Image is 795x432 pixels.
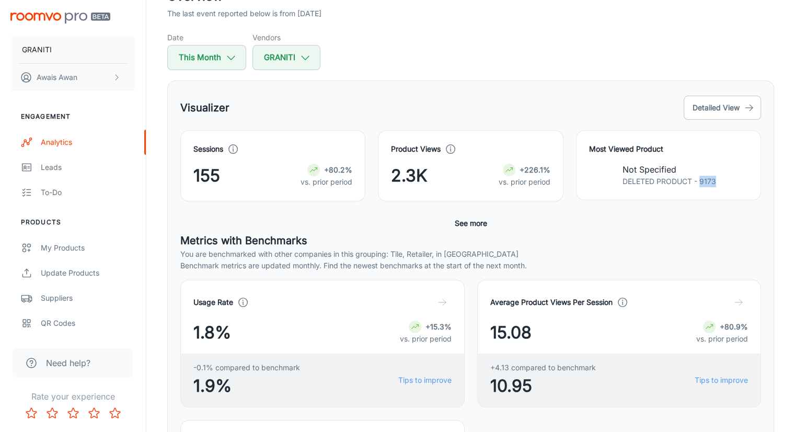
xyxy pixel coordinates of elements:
a: Tips to improve [398,374,452,386]
div: To-do [41,187,135,198]
h4: Usage Rate [193,297,233,308]
p: Awais Awan [37,72,77,83]
p: The last event reported below is from [DATE] [167,8,321,19]
button: See more [451,214,491,233]
p: vs. prior period [400,333,452,345]
h5: Vendors [252,32,320,43]
button: Rate 2 star [42,403,63,424]
button: Rate 4 star [84,403,105,424]
div: Leads [41,162,135,173]
p: vs. prior period [696,333,748,345]
strong: +226.1% [520,165,550,174]
div: My Products [41,242,135,254]
h5: Date [167,32,246,43]
p: You are benchmarked with other companies in this grouping: Tile, Retailer, in [GEOGRAPHIC_DATA] [180,248,761,260]
h5: Visualizer [180,100,229,116]
p: DELETED PRODUCT - 9173 [623,176,716,187]
img: Roomvo PRO Beta [10,13,110,24]
strong: +80.9% [720,322,748,331]
button: GRANITI [252,45,320,70]
a: Tips to improve [695,374,748,386]
h5: Metrics with Benchmarks [180,233,761,248]
button: Rate 3 star [63,403,84,424]
span: 1.9% [193,373,300,399]
p: vs. prior period [499,176,550,188]
p: vs. prior period [301,176,352,188]
button: Rate 1 star [21,403,42,424]
button: Detailed View [684,96,761,120]
h4: Sessions [193,143,223,155]
span: -0.1% compared to benchmark [193,362,300,373]
span: 155 [193,163,220,188]
button: This Month [167,45,246,70]
div: QR Codes [41,317,135,329]
p: Not Specified [623,163,716,176]
span: 1.8% [193,320,231,345]
div: Suppliers [41,292,135,304]
button: Rate 5 star [105,403,125,424]
span: 10.95 [490,373,596,399]
span: +4.13 compared to benchmark [490,362,596,373]
p: GRANITI [22,44,52,55]
h4: Product Views [391,143,441,155]
h4: Average Product Views Per Session [490,297,613,308]
p: Rate your experience [8,390,137,403]
span: 15.08 [490,320,532,345]
p: Benchmark metrics are updated monthly. Find the newest benchmarks at the start of the next month. [180,260,761,271]
strong: +15.3% [425,322,452,331]
span: Need help? [46,357,90,369]
button: GRANITI [10,36,135,63]
h4: Most Viewed Product [589,143,748,155]
button: Awais Awan [10,64,135,91]
span: 2.3K [391,163,428,188]
strong: +80.2% [324,165,352,174]
div: Update Products [41,267,135,279]
div: Analytics [41,137,135,148]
